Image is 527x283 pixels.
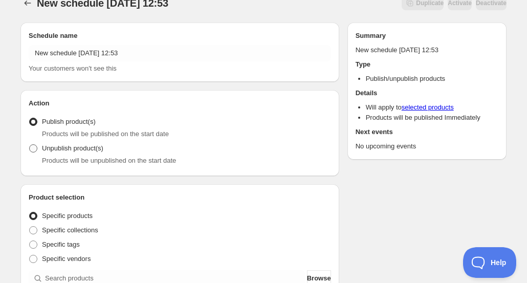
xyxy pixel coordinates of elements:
[356,31,498,41] h2: Summary
[366,74,498,84] li: Publish/unpublish products
[42,226,98,234] span: Specific collections
[29,64,117,72] span: Your customers won't see this
[366,102,498,113] li: Will apply to
[463,247,517,278] iframe: Toggle Customer Support
[29,31,331,41] h2: Schedule name
[356,59,498,70] h2: Type
[42,212,93,220] span: Specific products
[356,127,498,137] h2: Next events
[356,45,498,55] p: New schedule [DATE] 12:53
[356,88,498,98] h2: Details
[42,130,169,138] span: Products will be published on the start date
[356,141,498,151] p: No upcoming events
[42,144,103,152] span: Unpublish product(s)
[366,113,498,123] li: Products will be published Immediately
[42,255,91,263] span: Specific vendors
[29,98,331,108] h2: Action
[29,192,331,203] h2: Product selection
[42,241,80,248] span: Specific tags
[42,118,96,125] span: Publish product(s)
[402,103,454,111] a: selected products
[42,157,176,164] span: Products will be unpublished on the start date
